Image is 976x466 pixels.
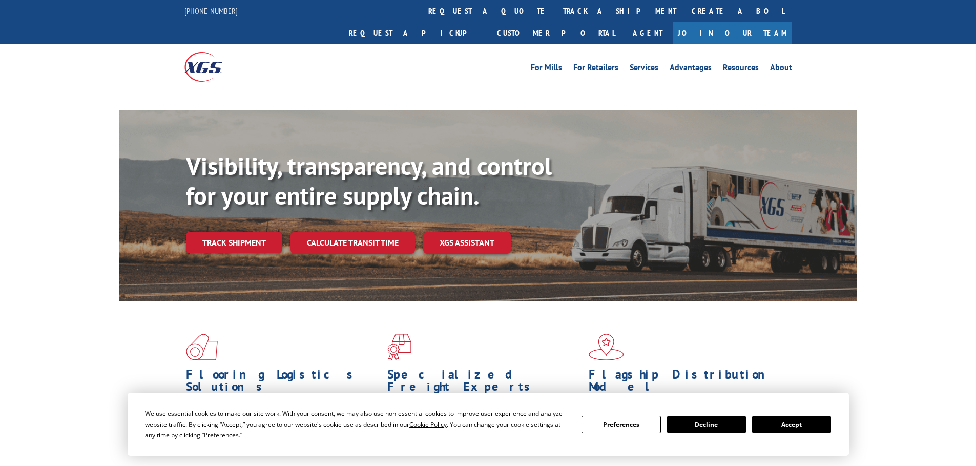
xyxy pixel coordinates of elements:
[573,63,618,75] a: For Retailers
[387,334,411,360] img: xgs-icon-focused-on-flooring-red
[752,416,831,433] button: Accept
[489,22,622,44] a: Customer Portal
[589,334,624,360] img: xgs-icon-flagship-distribution-model-red
[184,6,238,16] a: [PHONE_NUMBER]
[531,63,562,75] a: For Mills
[387,368,581,398] h1: Specialized Freight Experts
[290,232,415,254] a: Calculate transit time
[589,368,782,398] h1: Flagship Distribution Model
[145,408,569,440] div: We use essential cookies to make our site work. With your consent, we may also use non-essential ...
[341,22,489,44] a: Request a pickup
[186,232,282,253] a: Track shipment
[409,420,447,429] span: Cookie Policy
[204,431,239,439] span: Preferences
[186,334,218,360] img: xgs-icon-total-supply-chain-intelligence-red
[670,63,712,75] a: Advantages
[667,416,746,433] button: Decline
[582,416,660,433] button: Preferences
[423,232,511,254] a: XGS ASSISTANT
[622,22,673,44] a: Agent
[770,63,792,75] a: About
[186,368,380,398] h1: Flooring Logistics Solutions
[128,393,849,456] div: Cookie Consent Prompt
[630,63,658,75] a: Services
[673,22,792,44] a: Join Our Team
[186,150,552,211] b: Visibility, transparency, and control for your entire supply chain.
[723,63,759,75] a: Resources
